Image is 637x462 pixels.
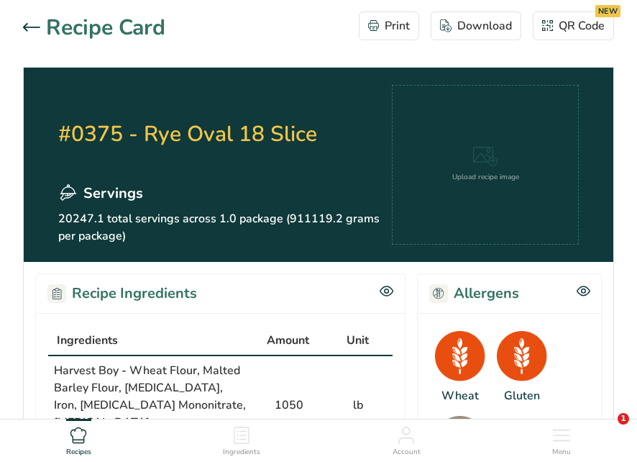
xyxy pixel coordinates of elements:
[255,356,324,455] td: 1050
[66,420,91,458] a: Recipes
[359,12,419,40] button: Print
[431,12,521,40] button: Download
[267,332,309,349] span: Amount
[452,172,519,183] div: Upload recipe image
[504,387,540,404] div: Gluten
[223,447,260,458] span: Ingredients
[46,12,165,44] h1: Recipe Card
[497,331,547,381] img: Gluten
[393,420,421,458] a: Account
[47,283,197,304] h2: Recipe Ingredients
[58,210,392,245] p: 20247.1 total servings across 1.0 package (911119.2 grams per package)
[552,447,571,458] span: Menu
[83,183,143,204] span: Servings
[435,331,485,381] img: Wheat
[595,5,620,17] div: NEW
[347,332,369,349] span: Unit
[441,387,479,404] div: Wheat
[393,447,421,458] span: Account
[542,17,605,35] div: QR Code
[368,17,410,35] div: Print
[54,363,246,448] span: Harvest Boy - Wheat Flour, Malted Barley Flour, [MEDICAL_DATA], Iron, [MEDICAL_DATA] Mononitrate,...
[440,17,512,35] div: Download
[429,283,519,304] h2: Allergens
[324,356,393,455] td: lb
[533,12,614,40] button: QR Code NEW
[58,85,392,183] h2: #0375 - Rye Oval 18 Slice
[618,413,629,425] span: 1
[588,413,623,448] iframe: Intercom live chat
[223,420,260,458] a: Ingredients
[66,447,91,458] span: Recipes
[57,332,118,349] span: Ingredients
